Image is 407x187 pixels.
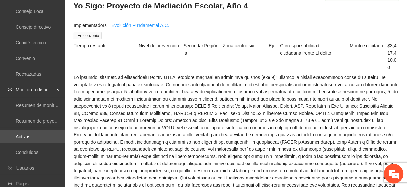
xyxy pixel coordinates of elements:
[388,42,399,71] span: $3,417,410.00
[107,3,123,19] div: Minimizar ventana de chat en vivo
[74,32,102,39] span: En convenio
[74,42,111,49] span: Tiempo restante
[184,42,203,56] span: Secundaria
[16,83,54,96] span: Monitoreo de proyectos
[16,134,30,139] a: Activos
[74,22,111,29] span: Implementadora
[280,42,334,56] span: Corresponsabilidad ciudadana frente al delito
[16,118,86,124] a: Resumen de proyectos aprobados
[16,150,38,155] a: Concluidos
[38,58,90,124] span: Estamos en línea.
[350,42,388,71] span: Monto solicitado
[16,56,35,61] a: Convenio
[111,22,169,29] a: Evolución Fundamental A.C.
[16,9,45,14] a: Consejo Local
[16,24,51,30] a: Consejo directivo
[204,42,223,49] span: Región
[223,42,269,49] span: Zona centro sur
[73,1,399,11] h3: Yo Sigo: Proyecto de Mediación Escolar, Año 4
[3,121,124,144] textarea: Escriba su mensaje y pulse “Intro”
[16,103,63,108] a: Resumen de monitoreo
[34,33,110,42] div: Chatee con nosotros ahora
[8,87,12,92] span: eye
[16,165,34,171] a: Usuarios
[139,42,184,56] span: Nivel de prevención
[16,181,29,186] a: Pagos
[16,40,46,45] a: Comité técnico
[269,42,280,56] span: Eje
[16,71,41,77] a: Rechazadas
